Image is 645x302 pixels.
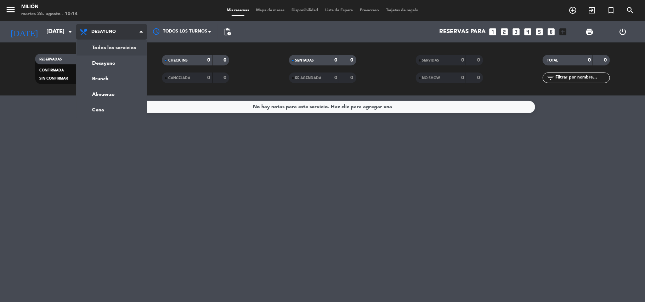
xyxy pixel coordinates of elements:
span: pending_actions [223,28,232,36]
i: filter_list [546,74,555,82]
strong: 0 [224,58,228,63]
span: Lista de Espera [322,8,356,12]
i: arrow_drop_down [66,28,74,36]
strong: 0 [208,58,210,63]
strong: 0 [334,75,337,80]
span: SENTADAS [295,59,314,62]
strong: 0 [461,75,464,80]
i: looks_3 [512,27,521,36]
button: menu [5,4,16,17]
span: print [585,28,594,36]
span: Reservas para [440,29,486,35]
span: Pre-acceso [356,8,383,12]
a: Todos los servicios [77,40,147,56]
strong: 0 [588,58,591,63]
span: CANCELADA [168,76,190,80]
i: add_circle_outline [568,6,577,14]
span: RESERVADAS [39,58,62,61]
strong: 0 [604,58,608,63]
span: Mis reservas [223,8,253,12]
span: NO SHOW [422,76,440,80]
i: [DATE] [5,24,43,40]
a: Desayuno [77,56,147,71]
strong: 0 [350,58,355,63]
i: search [626,6,634,14]
i: power_settings_new [619,28,627,36]
span: TOTAL [547,59,558,62]
span: Mapa de mesas [253,8,288,12]
span: Desayuno [91,29,116,34]
i: looks_two [500,27,509,36]
div: LOG OUT [606,21,640,42]
i: add_box [559,27,568,36]
i: exit_to_app [588,6,596,14]
span: CHECK INS [168,59,188,62]
i: looks_5 [535,27,544,36]
strong: 0 [350,75,355,80]
a: Cena [77,102,147,118]
span: Disponibilidad [288,8,322,12]
strong: 0 [208,75,210,80]
i: turned_in_not [607,6,615,14]
span: RE AGENDADA [295,76,322,80]
span: SERVIDAS [422,59,440,62]
strong: 0 [477,58,481,63]
span: CONFIRMADA [39,69,64,72]
a: Brunch [77,71,147,87]
div: Milión [21,4,78,11]
strong: 0 [477,75,481,80]
span: Tarjetas de regalo [383,8,422,12]
strong: 0 [224,75,228,80]
span: SIN CONFIRMAR [39,77,68,80]
i: looks_6 [547,27,556,36]
i: menu [5,4,16,15]
strong: 0 [334,58,337,63]
div: martes 26. agosto - 10:14 [21,11,78,18]
i: looks_one [488,27,498,36]
input: Filtrar por nombre... [555,74,610,82]
div: No hay notas para este servicio. Haz clic para agregar una [253,103,392,111]
strong: 0 [461,58,464,63]
i: looks_4 [524,27,533,36]
a: Almuerzo [77,87,147,102]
